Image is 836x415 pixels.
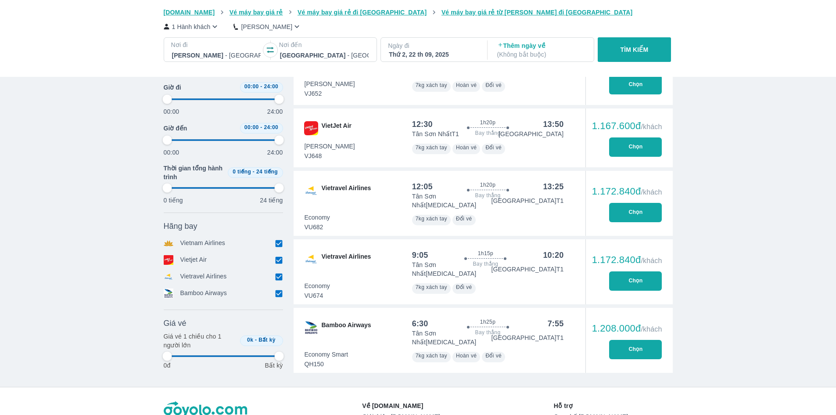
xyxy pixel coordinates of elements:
span: Đổi vé [485,82,502,88]
span: Bamboo Airways [322,321,371,335]
img: QH [304,321,318,335]
p: 1 Hành khách [172,22,211,31]
div: 13:25 [543,181,563,192]
div: 1.167.600đ [592,121,662,131]
span: 1h20p [480,119,495,126]
p: Vietnam Airlines [180,238,226,248]
span: VJ652 [305,89,355,98]
span: Đổi vé [485,353,502,359]
span: - [255,337,257,343]
span: 24:00 [264,124,278,130]
span: 00:00 [244,83,259,90]
p: Ngày đi [388,41,478,50]
span: 1h20p [480,181,495,188]
span: Vé máy bay giá rẻ [230,9,283,16]
span: Economy [305,213,330,222]
span: 7kg xách tay [416,216,447,222]
img: VU [304,252,318,266]
button: Chọn [609,271,662,291]
p: Giá vé 1 chiều cho 1 người lớn [164,332,237,350]
p: 00:00 [164,148,179,157]
span: VietJet Air [322,121,352,135]
span: 1h25p [480,318,495,325]
span: VU674 [305,291,330,300]
span: Economy [305,281,330,290]
button: Chọn [609,75,662,94]
p: 0đ [164,361,171,370]
span: /khách [641,188,662,196]
div: 1.172.840đ [592,255,662,265]
span: 00:00 [244,124,259,130]
span: Đổi vé [456,284,472,290]
p: Tân Sơn Nhất [MEDICAL_DATA] [412,260,492,278]
div: 13:50 [543,119,563,130]
span: Hoàn vé [456,82,477,88]
div: 12:05 [412,181,433,192]
span: Hoàn vé [456,353,477,359]
span: Đổi vé [456,216,472,222]
span: /khách [641,257,662,264]
p: [PERSON_NAME] [241,22,292,31]
p: 00:00 [164,107,179,116]
span: 7kg xách tay [416,284,447,290]
div: 1.208.000đ [592,323,662,334]
div: Thứ 2, 22 th 09, 2025 [389,50,477,59]
span: Đổi vé [485,144,502,151]
span: - [260,124,262,130]
span: 0k [247,337,253,343]
p: 24:00 [267,148,283,157]
div: 1.172.840đ [592,186,662,197]
button: Chọn [609,137,662,157]
p: Vietjet Air [180,255,207,265]
button: 1 Hành khách [164,22,220,31]
span: Vé máy bay giá rẻ từ [PERSON_NAME] đi [GEOGRAPHIC_DATA] [441,9,633,16]
p: Tân Sơn Nhất T1 [412,130,459,138]
span: /khách [641,123,662,130]
span: Economy Smart [305,350,348,359]
p: Hỗ trợ [554,401,673,410]
span: 0 tiếng [233,169,251,175]
span: Hãng bay [164,221,197,231]
span: 7kg xách tay [416,144,447,151]
p: TÌM KIẾM [621,45,649,54]
div: 9:05 [412,250,428,260]
p: Nơi đi [171,40,262,49]
button: [PERSON_NAME] [233,22,301,31]
p: 0 tiếng [164,196,183,205]
span: VJ648 [305,152,355,160]
span: [PERSON_NAME] [305,142,355,151]
nav: breadcrumb [164,8,673,17]
img: VU [304,184,318,198]
span: QH150 [305,360,348,368]
span: 1h15p [478,250,493,257]
span: Thời gian tổng hành trình [164,164,224,181]
span: Giờ đến [164,124,187,133]
span: Giá vé [164,318,187,328]
p: 24 tiếng [260,196,283,205]
span: [PERSON_NAME] [305,79,355,88]
span: 7kg xách tay [416,82,447,88]
span: - [253,169,255,175]
span: Vietravel Airlines [322,252,371,266]
span: /khách [641,325,662,333]
button: Chọn [609,203,662,222]
button: Chọn [609,340,662,359]
span: 24 tiếng [256,169,278,175]
span: Vietravel Airlines [322,184,371,198]
span: 7kg xách tay [416,353,447,359]
p: 24:00 [267,107,283,116]
span: - [260,83,262,90]
p: [GEOGRAPHIC_DATA] [499,130,563,138]
p: Bất kỳ [265,361,283,370]
p: ( Không bắt buộc ) [497,50,586,59]
span: 24:00 [264,83,278,90]
p: [GEOGRAPHIC_DATA] T1 [491,265,563,274]
p: Tân Sơn Nhất [MEDICAL_DATA] [412,329,492,346]
div: 12:30 [412,119,433,130]
img: VJ [304,121,318,135]
p: [GEOGRAPHIC_DATA] T1 [491,196,563,205]
span: VU682 [305,223,330,231]
p: Thêm ngày về [497,41,586,59]
span: Vé máy bay giá rẻ đi [GEOGRAPHIC_DATA] [298,9,427,16]
button: TÌM KIẾM [598,37,671,62]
